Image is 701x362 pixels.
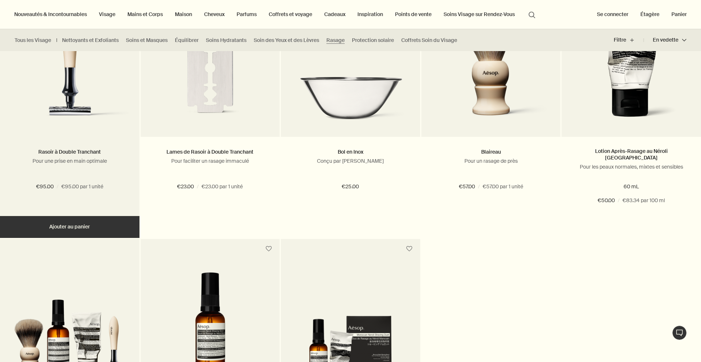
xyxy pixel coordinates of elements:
a: Soins et Masques [126,37,168,44]
a: Tous les Visage [15,37,51,44]
button: Filtre [614,31,644,49]
p: Pour un rasage de près [432,158,550,164]
span: €57.00 par 1 unité [483,182,523,191]
button: Points de vente [394,9,433,19]
a: Équilibrer [175,37,199,44]
button: Nouveautés & Incontournables [13,9,88,19]
a: Cadeaux [323,9,347,19]
a: Inspiration [356,9,384,19]
img: Shaving Brush [432,6,550,126]
a: Coffrets Soin du Visage [401,37,457,44]
a: Maison [173,9,194,19]
a: Rasoir à Double Tranchant [38,149,101,155]
a: Étagère [639,9,661,19]
a: Bol en Inox [338,149,363,155]
a: Parfums [235,9,258,19]
span: / [57,182,58,191]
span: €23.00 [177,182,194,191]
span: €25.00 [342,182,359,191]
a: Soins Hydratants [206,37,246,44]
img: Double-Edge Razor [11,6,129,126]
button: Chat en direct [672,326,687,340]
span: / [618,196,620,205]
span: / [478,182,480,191]
button: Lancer une recherche [525,7,539,21]
span: €95.00 [36,182,54,191]
a: Lotion Après-Rasage au Néroli [GEOGRAPHIC_DATA] [572,148,690,161]
span: €50.00 [598,196,615,205]
a: Cheveux [203,9,226,19]
span: / [197,182,199,191]
a: Soin des Yeux et des Lèvres [254,37,319,44]
a: Visage [97,9,117,19]
a: Blaireau [481,149,501,155]
button: Panier [670,9,688,19]
button: Se connecter [595,9,630,19]
span: €23.00 par 1 unité [202,182,243,191]
p: Pour les peaux normales, mixtes et sensibles [572,163,690,170]
button: Placer sur l'étagère [403,242,416,255]
button: En vedette [644,31,686,49]
button: Placer sur l'étagère [262,242,275,255]
a: Nettoyants et Exfoliants [62,37,119,44]
img: Double-Edge Razor Blades [152,23,269,126]
p: Pour faciliter un rasage immaculé [152,158,269,164]
a: Soins Visage sur Rendez-Vous [442,9,516,19]
span: €57.00 [459,182,475,191]
span: €83.34 par 100 ml [623,196,665,205]
p: Pour une prise en main optimale [11,158,129,164]
a: Rasage [326,37,345,44]
p: Conçu par [PERSON_NAME] [292,158,409,164]
img: Stainless Steel Bowl [292,77,409,126]
a: Lames de Rasoir à Double Tranchant [166,149,253,155]
span: €95.00 par 1 unité [61,182,103,191]
a: Coffrets et voyage [267,9,314,19]
a: Mains et Corps [126,9,164,19]
a: Protection solaire [352,37,394,44]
